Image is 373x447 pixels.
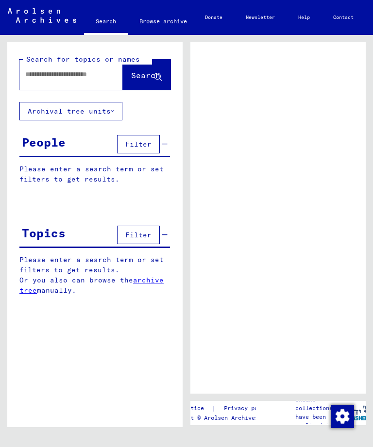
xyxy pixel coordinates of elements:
[123,60,170,90] button: Search
[337,400,373,425] img: yv_logo.png
[331,405,354,428] img: Change consent
[117,135,160,153] button: Filter
[163,403,283,414] div: |
[330,404,354,428] div: Change consent
[84,10,128,35] a: Search
[216,403,283,414] a: Privacy policy
[131,70,160,80] span: Search
[163,414,283,422] p: Copyright © Arolsen Archives, 2021
[287,6,322,29] a: Help
[8,8,76,23] img: Arolsen_neg.svg
[322,6,365,29] a: Contact
[19,164,170,184] p: Please enter a search term or set filters to get results.
[19,276,164,295] a: archive tree
[22,133,66,151] div: People
[128,10,199,33] a: Browse archive
[26,55,140,64] mat-label: Search for topics or names
[193,6,234,29] a: Donate
[117,226,160,244] button: Filter
[22,224,66,242] div: Topics
[125,140,152,149] span: Filter
[19,255,170,296] p: Please enter a search term or set filters to get results. Or you also can browse the manually.
[125,231,152,239] span: Filter
[19,102,122,120] button: Archival tree units
[234,6,287,29] a: Newsletter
